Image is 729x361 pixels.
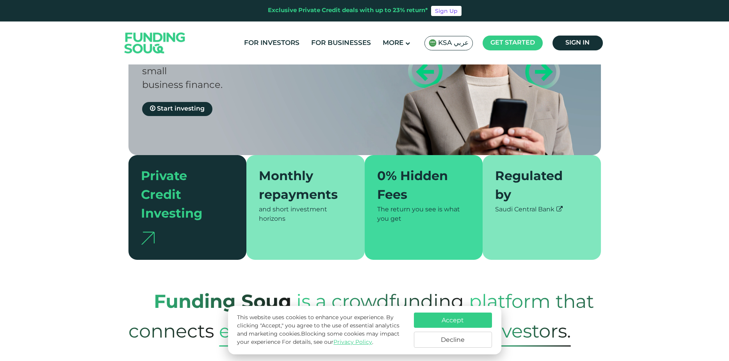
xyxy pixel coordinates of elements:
a: Sign in [553,36,603,50]
div: Regulated by [495,168,579,205]
a: For Businesses [309,37,373,50]
span: established [219,318,326,347]
div: Monthly repayments [259,168,343,205]
div: and short investment horizons [259,205,352,224]
span: [DEMOGRAPHIC_DATA] compliant investing in small business finance. [142,54,361,90]
a: For Investors [242,37,301,50]
div: 0% Hidden Fees [377,168,461,205]
div: Private Credit Investing [141,168,225,224]
img: SA Flag [429,39,437,47]
p: This website uses cookies to enhance your experience. By clicking "Accept," you agree to the use ... [237,314,406,347]
img: Logo [117,23,193,63]
a: Sign Up [431,6,462,16]
span: is a crowdfunding [296,282,464,320]
img: arrow [141,232,155,245]
button: Accept [414,313,492,328]
strong: Funding Souq [154,294,291,312]
span: Investors. [484,318,571,347]
div: Saudi Central Bank [495,205,588,214]
span: For details, see our . [282,340,373,345]
button: Decline [414,332,492,348]
a: Start investing [142,102,212,116]
span: More [383,40,403,46]
span: Sign in [565,40,590,46]
span: Get started [490,40,535,46]
span: Blocking some cookies may impact your experience [237,331,399,345]
span: KSA عربي [438,39,469,48]
div: Exclusive Private Credit deals with up to 23% return* [268,6,428,15]
div: The return you see is what you get [377,205,471,224]
a: Privacy Policy [333,340,372,345]
span: Start investing [157,106,205,112]
span: platform that connects [128,282,594,350]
